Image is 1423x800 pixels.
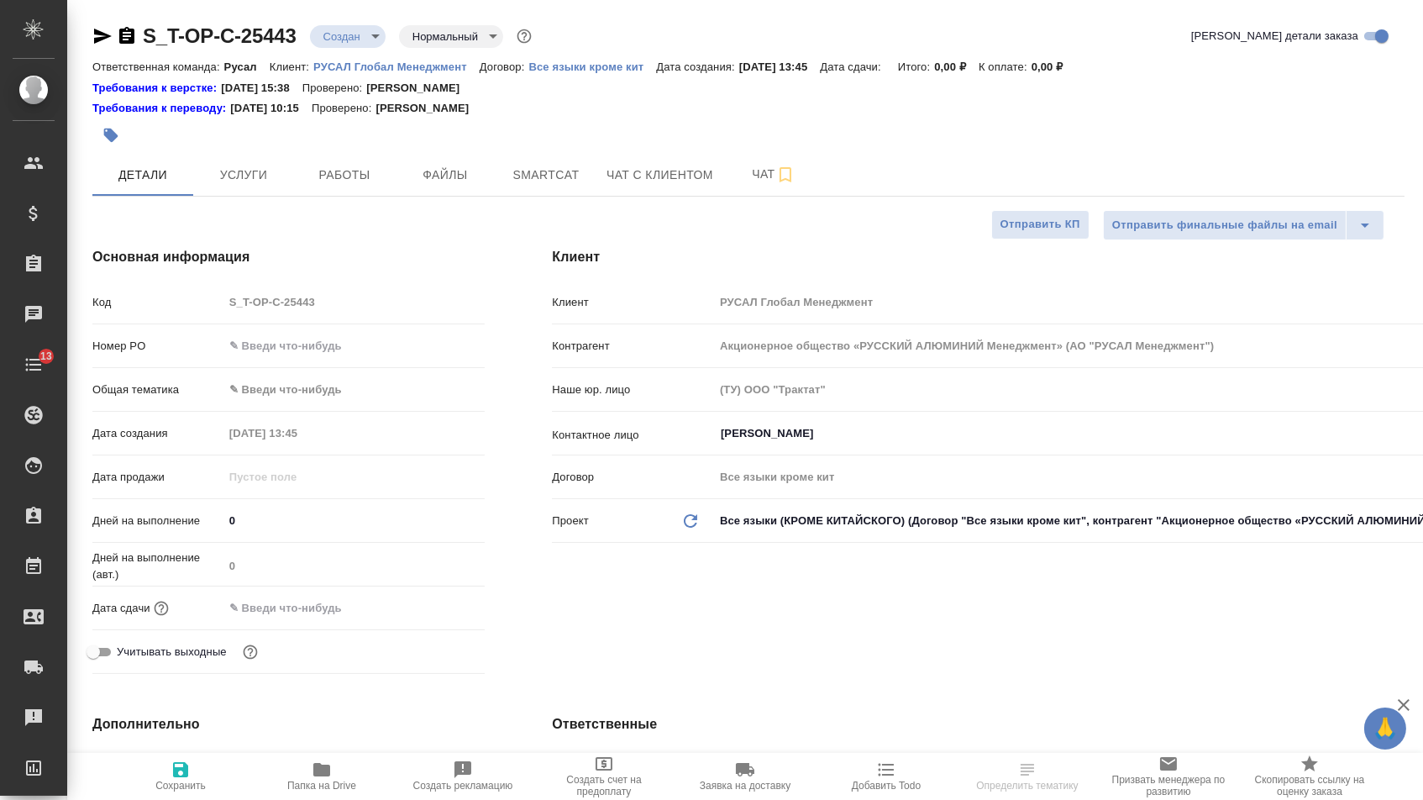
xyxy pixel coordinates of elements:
[979,61,1032,73] p: К оплате:
[92,247,485,267] h4: Основная информация
[150,597,172,619] button: Если добавить услуги и заполнить их объемом, то дата рассчитается автоматически
[92,80,221,97] a: Требования к верстке:
[4,344,63,386] a: 13
[552,382,714,398] p: Наше юр. лицо
[552,294,714,311] p: Клиент
[92,513,223,529] p: Дней на выполнение
[1364,708,1406,750] button: 🙏
[552,427,714,444] p: Контактное лицо
[1103,210,1384,240] div: split button
[480,61,529,73] p: Договор:
[203,165,284,186] span: Услуги
[302,80,367,97] p: Проверено:
[1098,753,1239,800] button: Призвать менеджера по развитию
[1032,61,1076,73] p: 0,00 ₽
[407,29,483,44] button: Нормальный
[92,382,223,398] p: Общая тематика
[92,100,230,117] div: Нажми, чтобы открыть папку с инструкцией
[405,165,486,186] span: Файлы
[223,465,370,489] input: Пустое поле
[399,25,503,48] div: Создан
[92,425,223,442] p: Дата создания
[506,165,586,186] span: Smartcat
[552,338,714,355] p: Контрагент
[991,210,1090,239] button: Отправить КП
[117,644,227,661] span: Учитывать выходные
[251,753,392,800] button: Папка на Drive
[310,25,386,48] div: Создан
[1108,774,1229,797] span: Призвать менеджера по развитию
[1239,753,1380,800] button: Скопировать ссылку на оценку заказа
[739,61,821,73] p: [DATE] 13:45
[1191,28,1358,45] span: [PERSON_NAME] детали заказа
[392,753,533,800] button: Создать рекламацию
[223,421,370,445] input: Пустое поле
[552,714,1405,734] h4: Ответственные
[143,24,297,47] a: S_T-OP-C-25443
[413,780,513,792] span: Создать рекламацию
[92,100,230,117] a: Требования к переводу:
[287,780,356,792] span: Папка на Drive
[700,780,790,792] span: Заявка на доставку
[155,780,206,792] span: Сохранить
[528,59,656,73] a: Все языки кроме кит
[957,753,1098,800] button: Определить тематику
[699,750,739,791] button: Добавить менеджера
[223,508,486,533] input: ✎ Введи что-нибудь
[92,61,224,73] p: Ответственная команда:
[102,165,183,186] span: Детали
[513,25,535,47] button: Доп статусы указывают на важность/срочность заказа
[733,164,814,185] span: Чат
[239,641,261,663] button: Выбери, если сб и вс нужно считать рабочими днями для выполнения заказа.
[656,61,738,73] p: Дата создания:
[820,61,885,73] p: Дата сдачи:
[675,753,816,800] button: Заявка на доставку
[30,348,62,365] span: 13
[224,61,270,73] p: Русал
[1103,210,1347,240] button: Отправить финальные файлы на email
[92,469,223,486] p: Дата продажи
[223,290,486,314] input: Пустое поле
[110,753,251,800] button: Сохранить
[92,80,221,97] div: Нажми, чтобы открыть папку с инструкцией
[852,780,921,792] span: Добавить Todo
[223,334,486,358] input: ✎ Введи что-нибудь
[816,753,957,800] button: Добавить Todo
[533,753,675,800] button: Создать счет на предоплату
[92,550,223,583] p: Дней на выполнение (авт.)
[375,100,481,117] p: [PERSON_NAME]
[221,80,302,97] p: [DATE] 15:38
[92,117,129,154] button: Добавить тэг
[223,554,486,578] input: Пустое поле
[976,780,1078,792] span: Определить тематику
[223,596,370,620] input: ✎ Введи что-нибудь
[1000,215,1080,234] span: Отправить КП
[366,80,472,97] p: [PERSON_NAME]
[1371,711,1399,746] span: 🙏
[528,61,656,73] p: Все языки кроме кит
[1112,216,1337,235] span: Отправить финальные файлы на email
[313,61,480,73] p: РУСАЛ Глобал Менеджмент
[543,774,664,797] span: Создать счет на предоплату
[92,294,223,311] p: Код
[606,165,713,186] span: Чат с клиентом
[92,600,150,617] p: Дата сдачи
[898,61,934,73] p: Итого:
[318,29,365,44] button: Создан
[229,382,465,398] div: ✎ Введи что-нибудь
[304,165,385,186] span: Работы
[775,165,796,185] svg: Подписаться
[92,26,113,46] button: Скопировать ссылку для ЯМессенджера
[552,469,714,486] p: Договор
[92,714,485,734] h4: Дополнительно
[230,100,312,117] p: [DATE] 10:15
[223,376,486,404] div: ✎ Введи что-нибудь
[552,247,1405,267] h4: Клиент
[270,61,313,73] p: Клиент:
[313,59,480,73] a: РУСАЛ Глобал Менеджмент
[1249,774,1370,797] span: Скопировать ссылку на оценку заказа
[312,100,376,117] p: Проверено:
[934,61,979,73] p: 0,00 ₽
[117,26,137,46] button: Скопировать ссылку
[92,338,223,355] p: Номер PO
